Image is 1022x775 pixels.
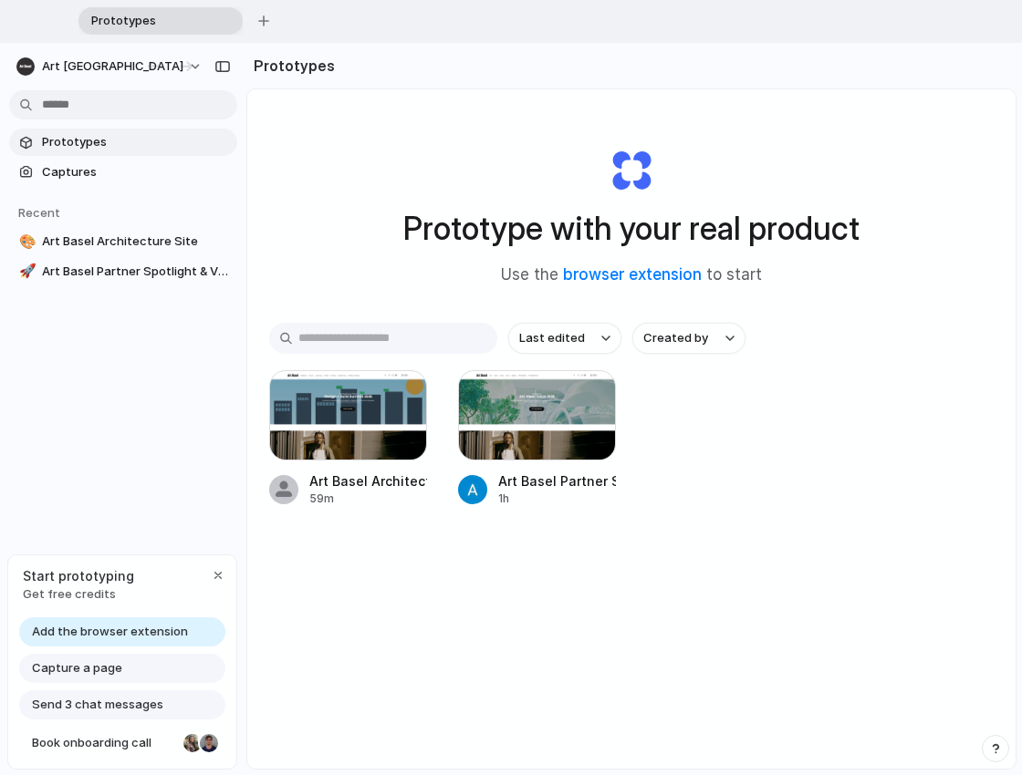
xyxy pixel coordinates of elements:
[23,566,134,585] span: Start prototyping
[19,232,32,253] div: 🎨
[16,263,35,281] button: 🚀
[23,585,134,604] span: Get free credits
[19,617,225,646] a: Add the browser extension
[9,228,237,255] a: 🎨Art Basel Architecture Site
[9,258,237,285] a: 🚀Art Basel Partner Spotlight & VIP RSVP
[42,163,230,181] span: Captures
[182,732,203,754] div: Nicole Kubica
[42,57,183,76] span: Art [GEOGRAPHIC_DATA]
[498,491,616,507] div: 1h
[32,696,163,714] span: Send 3 chat messages
[19,728,225,758] a: Book onboarding call
[269,370,427,507] a: Art Basel Architecture SiteArt Basel Architecture Site59m
[19,261,32,282] div: 🚀
[458,370,616,507] a: Art Basel Partner Spotlight & VIP RSVPArt Basel Partner Spotlight & VIP RSVP1h
[42,133,230,151] span: Prototypes
[632,323,746,354] button: Created by
[9,52,212,81] button: Art [GEOGRAPHIC_DATA]
[246,55,335,77] h2: Prototypes
[18,205,60,220] span: Recent
[508,323,621,354] button: Last edited
[84,12,214,30] span: Prototypes
[198,732,220,754] div: Christian Iacullo
[42,232,230,251] span: Art Basel Architecture Site
[309,471,427,491] div: Art Basel Architecture Site
[32,659,122,677] span: Capture a page
[42,263,230,281] span: Art Basel Partner Spotlight & VIP RSVP
[403,204,860,253] h1: Prototype with your real product
[32,623,188,641] span: Add the browser extension
[643,329,708,347] span: Created by
[309,491,427,507] div: 59m
[501,263,762,287] span: Use the to start
[498,471,616,491] div: Art Basel Partner Spotlight & VIP RSVP
[9,129,237,156] a: Prototypes
[563,265,702,284] a: browser extension
[78,7,243,35] div: Prototypes
[9,159,237,186] a: Captures
[519,329,585,347] span: Last edited
[32,734,176,752] span: Book onboarding call
[16,232,35,251] button: 🎨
